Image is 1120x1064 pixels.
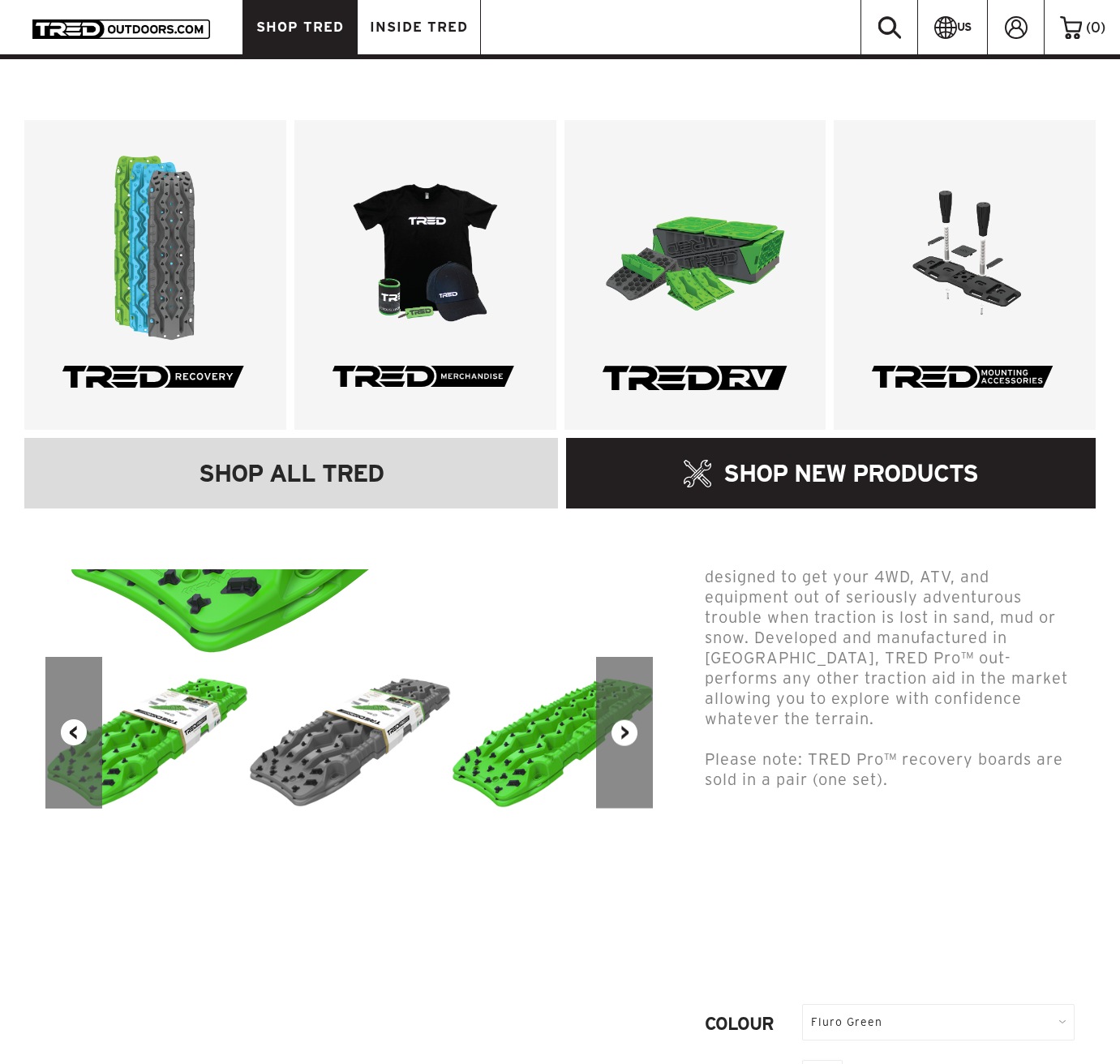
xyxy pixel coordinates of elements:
[248,657,451,808] img: TRED_Pro_ISO-Grey_300x.png
[24,438,558,508] a: SHOP ALL TRED
[1086,20,1105,35] span: ( )
[45,657,102,809] button: Previous
[32,19,210,39] img: TRED Outdoors America
[802,1004,1075,1040] div: Fluro Green
[566,438,1096,508] a: SHOP NEW PRODUCTS
[1091,19,1101,35] span: 0
[1060,16,1082,39] img: cart-icon
[596,657,653,809] button: Next
[705,750,1063,788] span: Please note: TRED Pro™ recovery boards are sold in a pair (one set).
[45,657,248,808] img: TRED_Pro_ISO-Green_300x.png
[705,507,1068,727] span: TRED Pro™ is the next generation of the world's most advanced all-in-one off-road vehicle recover...
[370,20,468,34] span: INSIDE TRED
[705,1015,802,1039] label: Colour
[451,657,654,809] img: TRED_Pro_ISO_GREEN_x2_40eeb962-f01a-4fbf-a891-2107ed5b4955_300x.png
[256,20,344,34] span: SHOP TRED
